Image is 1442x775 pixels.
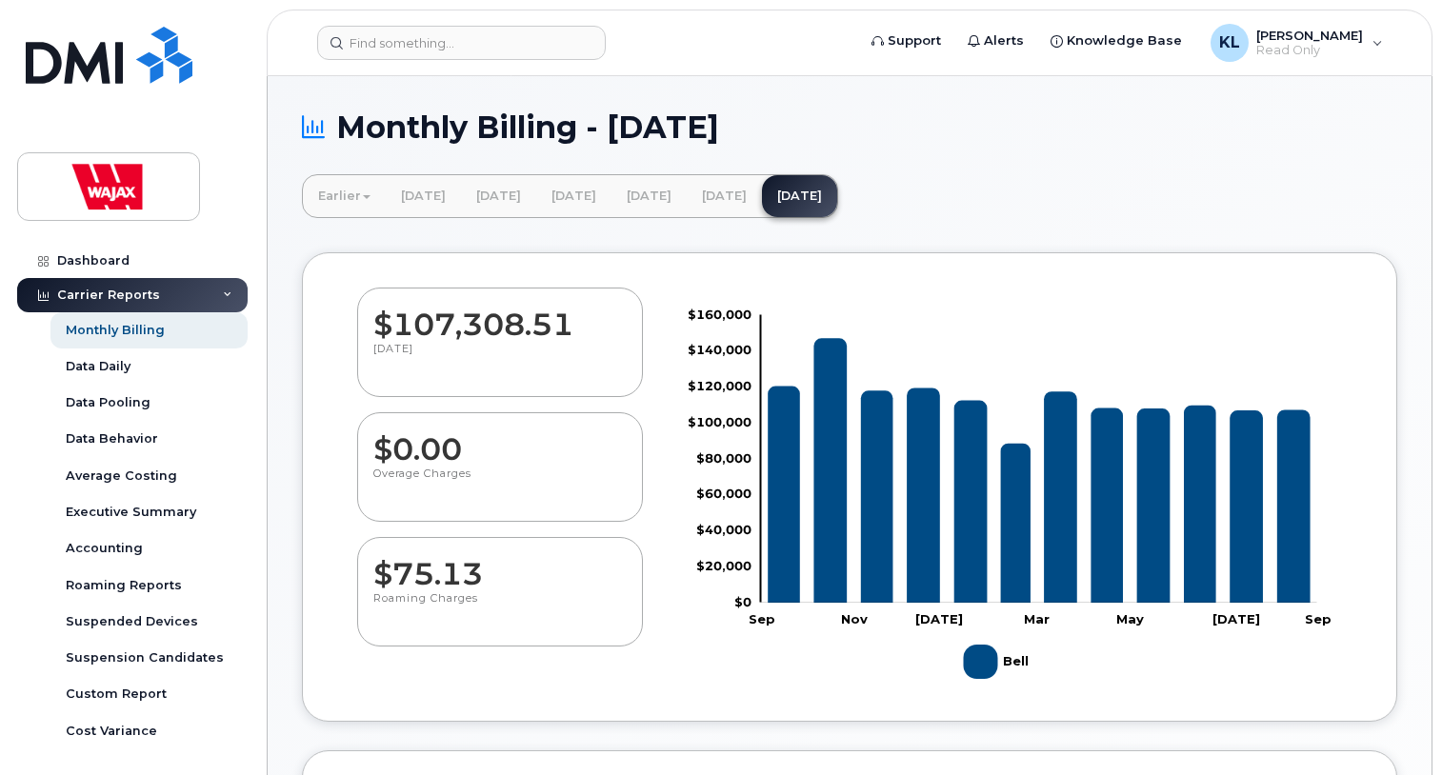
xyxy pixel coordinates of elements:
g: Chart [688,306,1332,686]
tspan: Mar [1024,610,1050,626]
tspan: [DATE] [916,610,964,626]
tspan: May [1116,610,1144,626]
tspan: $0 [734,593,751,608]
tspan: $20,000 [696,557,751,572]
tspan: $160,000 [688,306,751,321]
a: [DATE] [461,175,536,217]
g: Bell [769,338,1311,603]
g: Legend [964,637,1032,686]
g: Bell [964,637,1032,686]
tspan: $100,000 [688,413,751,428]
dd: $0.00 [373,413,627,467]
a: [DATE] [687,175,762,217]
a: [DATE] [611,175,687,217]
dd: $75.13 [373,538,627,591]
p: Roaming Charges [373,591,627,626]
tspan: $60,000 [696,486,751,501]
tspan: $120,000 [688,378,751,393]
tspan: $140,000 [688,342,751,357]
p: [DATE] [373,342,627,376]
a: Earlier [303,175,386,217]
tspan: Sep [1305,610,1332,626]
a: [DATE] [762,175,837,217]
tspan: [DATE] [1213,610,1261,626]
p: Overage Charges [373,467,627,501]
tspan: $40,000 [696,522,751,537]
a: [DATE] [536,175,611,217]
h1: Monthly Billing - [DATE] [302,110,1397,144]
dd: $107,308.51 [373,288,627,342]
tspan: Nov [841,610,868,626]
tspan: Sep [749,610,775,626]
a: [DATE] [386,175,461,217]
tspan: $80,000 [696,449,751,465]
